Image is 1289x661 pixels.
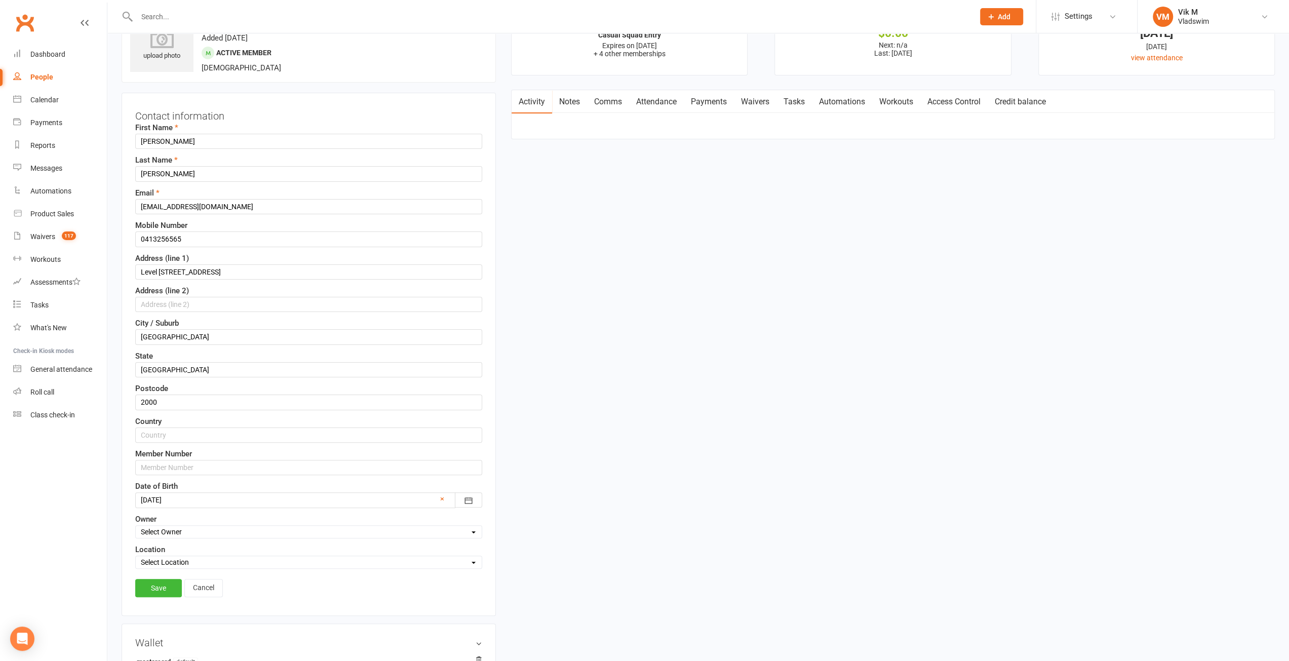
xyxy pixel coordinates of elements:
[776,90,812,113] a: Tasks
[30,141,55,149] div: Reports
[135,285,189,297] label: Address (line 2)
[62,231,76,240] span: 117
[602,42,657,50] span: Expires on [DATE]
[13,203,107,225] a: Product Sales
[30,301,49,309] div: Tasks
[135,415,162,427] label: Country
[784,41,1001,57] p: Next: n/a Last: [DATE]
[30,164,62,172] div: Messages
[1130,54,1182,62] a: view attendance
[30,278,81,286] div: Assessments
[135,460,482,475] input: Member Number
[12,10,37,35] a: Clubworx
[13,248,107,271] a: Workouts
[135,480,178,492] label: Date of Birth
[30,232,55,241] div: Waivers
[135,579,182,597] a: Save
[13,271,107,294] a: Assessments
[135,637,482,648] h3: Wallet
[30,119,62,127] div: Payments
[872,90,920,113] a: Workouts
[980,8,1023,25] button: Add
[135,122,178,134] label: First Name
[512,90,552,113] a: Activity
[130,28,193,61] div: upload photo
[13,225,107,248] a: Waivers 117
[988,90,1053,113] a: Credit balance
[135,427,482,443] input: Country
[202,33,248,43] time: Added [DATE]
[135,513,157,525] label: Owner
[135,134,482,149] input: First Name
[13,43,107,66] a: Dashboard
[135,297,482,312] input: Address (line 2)
[30,73,53,81] div: People
[13,317,107,339] a: What's New
[587,90,629,113] a: Comms
[812,90,872,113] a: Automations
[135,362,482,377] input: State
[135,166,482,181] input: Last Name
[13,180,107,203] a: Automations
[216,49,271,57] span: Active member
[629,90,684,113] a: Attendance
[598,31,661,39] strong: Casual Squad Entry
[135,219,187,231] label: Mobile Number
[135,231,482,247] input: Mobile Number
[13,66,107,89] a: People
[13,381,107,404] a: Roll call
[30,96,59,104] div: Calendar
[135,395,482,410] input: Postcode
[135,187,160,199] label: Email
[134,10,967,24] input: Search...
[1178,8,1209,17] div: Vik M
[135,329,482,344] input: City / Suburb
[30,365,92,373] div: General attendance
[30,324,67,332] div: What's New
[202,63,281,72] span: [DEMOGRAPHIC_DATA]
[184,579,223,597] a: Cancel
[440,493,444,505] a: ×
[13,111,107,134] a: Payments
[13,294,107,317] a: Tasks
[30,50,65,58] div: Dashboard
[30,411,75,419] div: Class check-in
[30,187,71,195] div: Automations
[135,317,179,329] label: City / Suburb
[135,448,192,460] label: Member Number
[10,627,34,651] div: Open Intercom Messenger
[135,382,168,395] label: Postcode
[1065,5,1092,28] span: Settings
[13,134,107,157] a: Reports
[1048,28,1265,38] div: [DATE]
[135,106,482,122] h3: Contact information
[30,255,61,263] div: Workouts
[784,28,1001,38] div: $0.00
[135,350,153,362] label: State
[135,264,482,280] input: Address (line 1)
[135,543,165,556] label: Location
[135,252,189,264] label: Address (line 1)
[135,199,482,214] input: Email
[30,210,74,218] div: Product Sales
[552,90,587,113] a: Notes
[684,90,734,113] a: Payments
[920,90,988,113] a: Access Control
[13,404,107,426] a: Class kiosk mode
[135,154,178,166] label: Last Name
[13,157,107,180] a: Messages
[1178,17,1209,26] div: Vladswim
[13,89,107,111] a: Calendar
[30,388,54,396] div: Roll call
[1048,41,1265,52] div: [DATE]
[998,13,1010,21] span: Add
[734,90,776,113] a: Waivers
[594,50,666,58] span: + 4 other memberships
[1153,7,1173,27] div: VM
[13,358,107,381] a: General attendance kiosk mode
